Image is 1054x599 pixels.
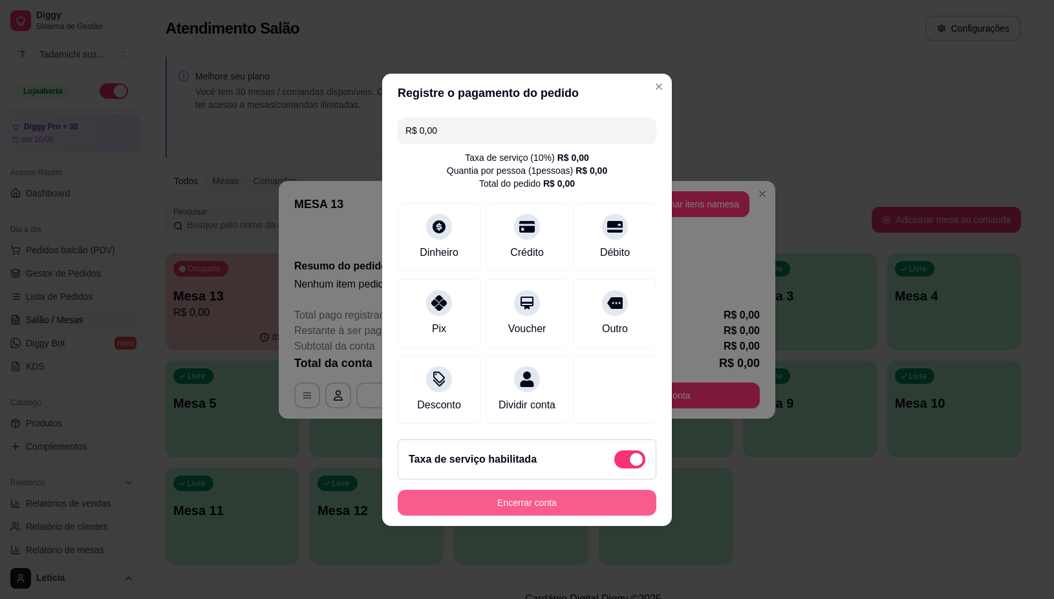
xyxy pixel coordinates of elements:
header: Registre o pagamento do pedido [382,74,672,112]
div: Pix [432,321,446,337]
div: Total do pedido [479,177,575,190]
div: Dividir conta [499,397,555,413]
button: Encerrar conta [398,490,656,516]
div: Dinheiro [420,245,458,260]
div: Crédito [510,245,544,260]
div: R$ 0,00 [543,177,575,190]
div: Voucher [508,321,546,337]
button: Close [649,76,669,97]
div: R$ 0,00 [557,151,589,164]
div: Desconto [417,397,461,413]
h2: Taxa de serviço habilitada [409,452,537,467]
div: Outro [602,321,628,337]
div: Taxa de serviço ( 10 %) [465,151,589,164]
input: Ex.: hambúrguer de cordeiro [405,118,649,143]
div: Quantia por pessoa ( 1 pessoas) [447,164,607,177]
div: R$ 0,00 [575,164,607,177]
div: Débito [600,245,630,260]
